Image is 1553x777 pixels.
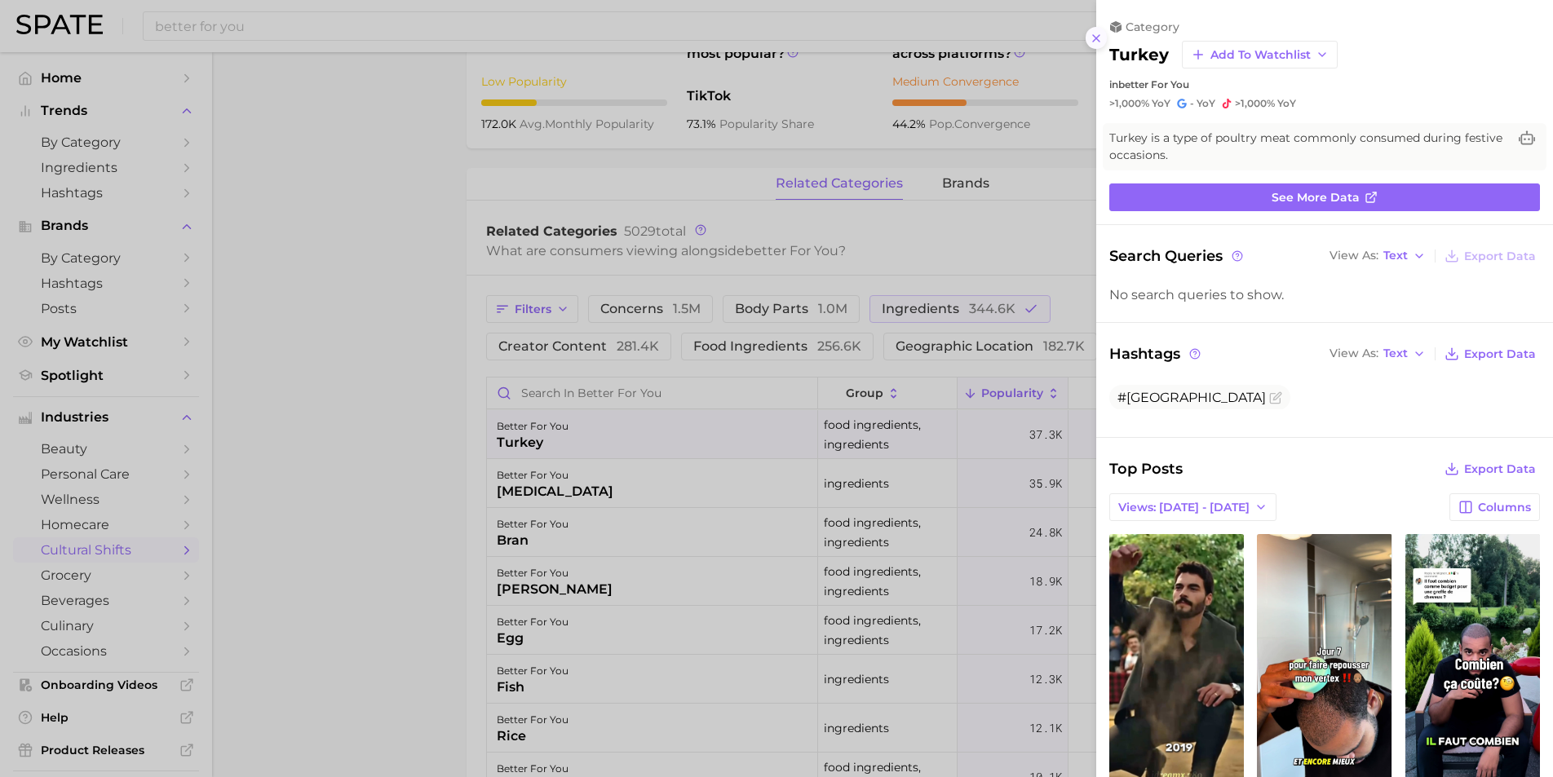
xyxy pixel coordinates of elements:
[1109,245,1245,267] span: Search Queries
[1330,349,1378,358] span: View As
[1277,97,1296,110] span: YoY
[1383,349,1408,358] span: Text
[1109,130,1507,164] span: Turkey is a type of poultry meat commonly consumed during festive occasions.
[1449,493,1540,521] button: Columns
[1464,249,1536,263] span: Export Data
[1325,343,1430,364] button: View AsText
[1197,97,1215,110] span: YoY
[1464,462,1536,476] span: Export Data
[1440,245,1540,267] button: Export Data
[1126,20,1179,34] span: category
[1440,342,1540,365] button: Export Data
[1190,97,1194,109] span: -
[1272,191,1360,205] span: See more data
[1109,457,1183,480] span: Top Posts
[1235,97,1275,109] span: >1,000%
[1117,390,1266,405] span: #[GEOGRAPHIC_DATA]
[1109,287,1540,302] div: No search queries to show.
[1269,391,1282,404] button: Flag as miscategorized or irrelevant
[1478,501,1531,514] span: Columns
[1109,493,1276,521] button: Views: [DATE] - [DATE]
[1109,97,1149,109] span: >1,000%
[1118,501,1250,514] span: Views: [DATE] - [DATE]
[1440,457,1540,480] button: Export Data
[1109,342,1203,365] span: Hashtags
[1182,41,1338,68] button: Add to Watchlist
[1109,183,1540,211] a: See more data
[1210,48,1311,62] span: Add to Watchlist
[1152,97,1170,110] span: YoY
[1383,251,1408,260] span: Text
[1109,78,1540,91] div: in
[1109,45,1169,64] h2: turkey
[1118,78,1189,91] span: better for you
[1330,251,1378,260] span: View As
[1325,245,1430,267] button: View AsText
[1464,347,1536,361] span: Export Data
